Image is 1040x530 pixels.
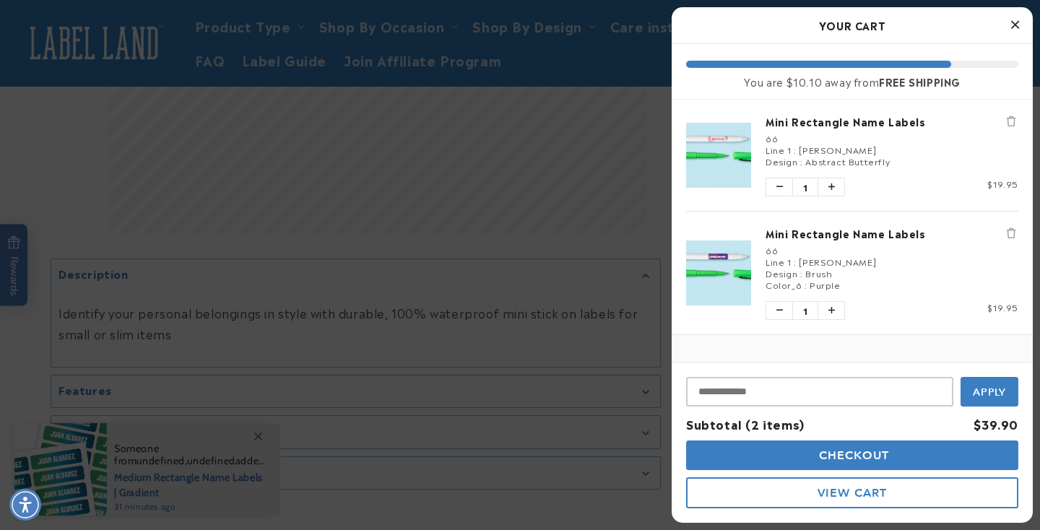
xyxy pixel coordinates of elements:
[1004,226,1018,240] button: Remove Mini Rectangle Name Labels
[686,211,1018,334] li: product
[794,255,797,268] span: :
[805,155,890,168] span: Abstract Butterfly
[815,448,890,462] span: Checkout
[766,278,802,291] span: Color_6
[800,266,803,279] span: :
[879,74,961,89] b: FREE SHIPPING
[686,377,953,407] input: Input Discount
[799,143,876,156] span: [PERSON_NAME]
[805,266,832,279] span: Brush
[686,440,1018,470] button: cart
[686,360,1018,373] h4: You may also like
[792,178,818,196] span: 1
[794,143,797,156] span: :
[805,278,807,291] span: :
[1004,114,1018,129] button: Remove Mini Rectangle Name Labels
[9,489,41,521] div: Accessibility Menu
[818,302,844,319] button: Increase quantity of Mini Rectangle Name Labels
[974,414,1018,435] div: $39.90
[792,302,818,319] span: 1
[686,14,1018,36] h2: Your Cart
[766,178,792,196] button: Decrease quantity of Mini Rectangle Name Labels
[686,123,751,188] img: Mini Rectangle Name Labels - Label Land
[987,300,1018,313] span: $19.95
[973,386,1007,399] span: Apply
[766,266,798,279] span: Design
[686,100,1018,211] li: product
[810,278,841,291] span: Purple
[818,486,887,500] span: View Cart
[7,5,175,43] button: Gorgias live chat
[766,132,1018,144] div: 66
[766,114,1018,129] a: Mini Rectangle Name Labels
[818,178,844,196] button: Increase quantity of Mini Rectangle Name Labels
[766,302,792,319] button: Decrease quantity of Mini Rectangle Name Labels
[12,414,183,458] iframe: Sign Up via Text for Offers
[766,255,792,268] span: Line 1
[686,415,805,433] span: Subtotal (2 items)
[686,75,1018,88] div: You are $10.10 away from
[766,143,792,156] span: Line 1
[987,177,1018,190] span: $19.95
[800,155,803,168] span: :
[110,17,172,31] h1: Chat with us
[799,255,876,268] span: [PERSON_NAME]
[686,477,1018,508] button: cart
[766,155,798,168] span: Design
[961,377,1018,407] button: Apply
[766,226,1018,240] a: Mini Rectangle Name Labels
[686,240,751,305] img: Mini Rectangle Name Labels - Label Land
[1004,14,1026,36] button: Close Cart
[766,244,1018,256] div: 66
